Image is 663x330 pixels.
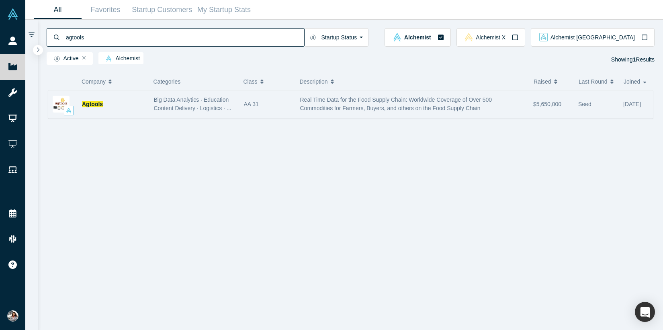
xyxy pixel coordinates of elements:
input: Search by company name, class, customer, one-liner or category [65,28,304,47]
span: Showing Results [611,56,655,63]
span: Alchemist X [476,35,505,40]
img: Alchemist Vault Logo [7,8,18,20]
button: alchemist_aj Vault LogoAlchemist [GEOGRAPHIC_DATA] [531,28,655,47]
button: Last Round [579,73,615,90]
span: Active [50,55,79,62]
span: Raised [534,73,551,90]
span: $5,650,000 [533,101,561,107]
a: Favorites [82,0,129,19]
img: alchemist Vault Logo [66,108,72,113]
img: alchemist Vault Logo [106,55,112,61]
strong: 1 [633,56,636,63]
button: alchemistx Vault LogoAlchemist X [456,28,525,47]
button: Startup Status [304,28,369,47]
a: Startup Customers [129,0,195,19]
span: Joined [624,73,640,90]
span: Alchemist [GEOGRAPHIC_DATA] [550,35,635,40]
img: Startup status [310,34,316,41]
div: AA 31 [244,90,292,118]
img: alchemistx Vault Logo [465,33,473,41]
span: [DATE] [623,101,641,107]
button: Remove Filter [82,55,86,61]
img: Agtools's Logo [53,96,70,113]
button: Class [244,73,287,90]
button: alchemist Vault LogoAlchemist [385,28,450,47]
span: Seed [578,101,591,107]
span: Categories [153,78,181,85]
span: Real Time Data for the Food Supply Chain: Worldwide Coverage of Over 500 Commodities for Farmers,... [300,96,492,111]
span: Big Data Analytics · Education Content Delivery · Logistics · ... [154,96,231,111]
span: Company [82,73,106,90]
img: Martha Montoya's Account [7,310,18,322]
img: alchemist_aj Vault Logo [539,33,548,41]
img: Startup status [54,55,60,62]
button: Joined [624,73,649,90]
button: Company [82,73,141,90]
span: Class [244,73,258,90]
span: Alchemist [102,55,140,62]
a: All [34,0,82,19]
span: Last Round [579,73,608,90]
span: Alchemist [404,35,431,40]
a: My Startup Stats [195,0,254,19]
button: Raised [534,73,570,90]
img: alchemist Vault Logo [393,33,401,41]
button: Description [300,73,526,90]
span: Description [300,73,328,90]
a: Agtools [82,101,103,107]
